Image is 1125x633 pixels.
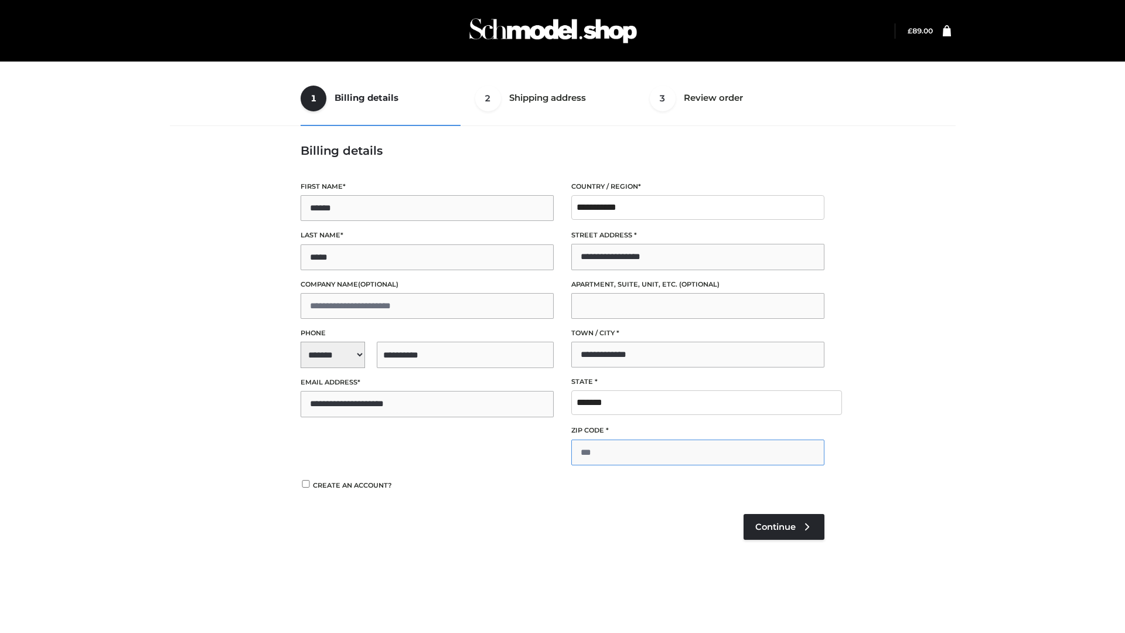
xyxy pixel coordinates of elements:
label: First name [301,181,554,192]
span: (optional) [679,280,720,288]
label: Company name [301,279,554,290]
a: Continue [744,514,824,540]
bdi: 89.00 [908,26,933,35]
span: £ [908,26,912,35]
label: Email address [301,377,554,388]
input: Create an account? [301,480,311,488]
label: Town / City [571,328,824,339]
label: Last name [301,230,554,241]
label: State [571,376,824,387]
img: Schmodel Admin 964 [465,8,641,54]
span: Continue [755,522,796,532]
label: ZIP Code [571,425,824,436]
label: Apartment, suite, unit, etc. [571,279,824,290]
label: Street address [571,230,824,241]
label: Phone [301,328,554,339]
span: Create an account? [313,481,392,489]
span: (optional) [358,280,398,288]
label: Country / Region [571,181,824,192]
a: £89.00 [908,26,933,35]
h3: Billing details [301,144,824,158]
